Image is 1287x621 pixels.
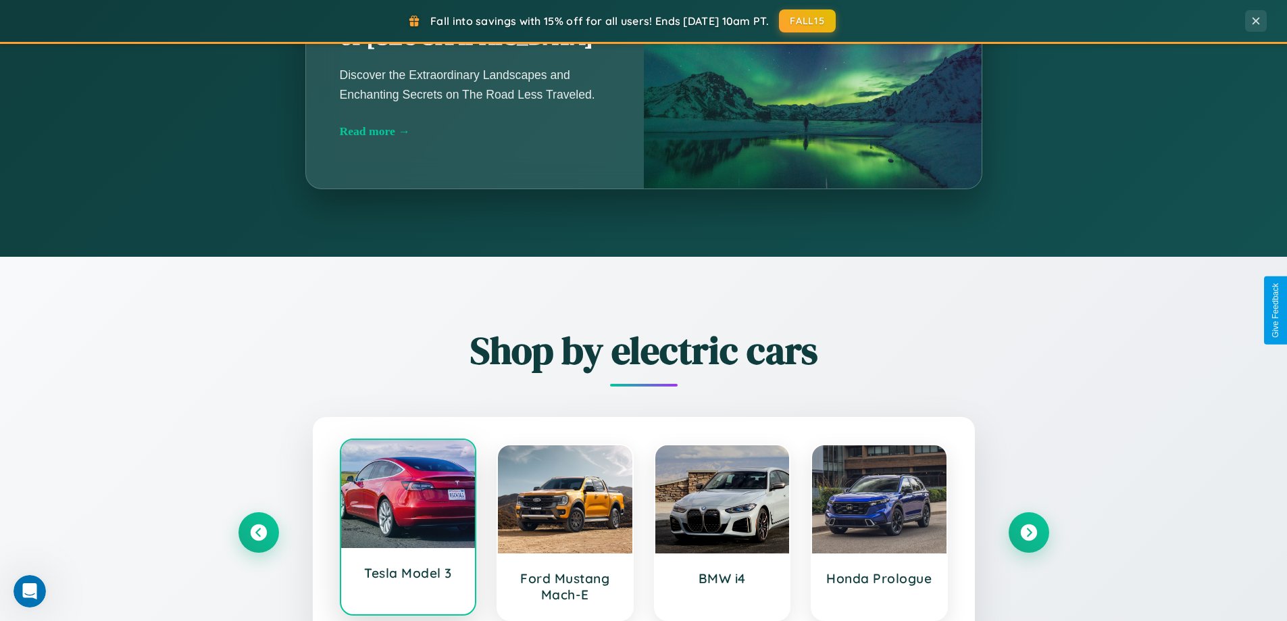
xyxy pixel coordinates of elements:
[340,66,610,103] p: Discover the Extraordinary Landscapes and Enchanting Secrets on The Road Less Traveled.
[669,570,776,587] h3: BMW i4
[511,570,619,603] h3: Ford Mustang Mach-E
[430,14,769,28] span: Fall into savings with 15% off for all users! Ends [DATE] 10am PT.
[826,570,933,587] h3: Honda Prologue
[355,565,462,581] h3: Tesla Model 3
[238,324,1049,376] h2: Shop by electric cars
[340,124,610,139] div: Read more →
[14,575,46,607] iframe: Intercom live chat
[1271,283,1280,338] div: Give Feedback
[779,9,836,32] button: FALL15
